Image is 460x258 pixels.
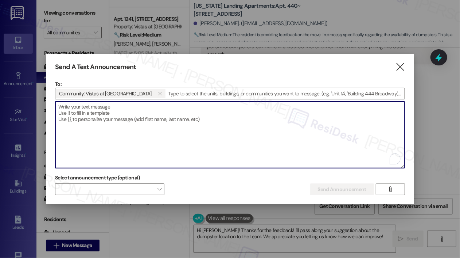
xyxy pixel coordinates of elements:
[387,186,393,192] i: 
[158,91,162,96] i: 
[395,63,405,71] i: 
[310,183,374,195] button: Send Announcement
[55,172,140,183] label: Select announcement type (optional)
[166,88,405,99] input: Type to select the units, buildings, or communities you want to message. (e.g. 'Unit 1A', 'Buildi...
[55,80,405,88] p: To:
[55,63,136,71] h3: Send A Text Announcement
[59,89,151,98] span: Community: Vistas at Dreaming Creek
[155,89,165,98] button: Community: Vistas at Dreaming Creek
[55,102,405,168] textarea: To enrich screen reader interactions, please activate Accessibility in Grammarly extension settings
[318,186,366,193] span: Send Announcement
